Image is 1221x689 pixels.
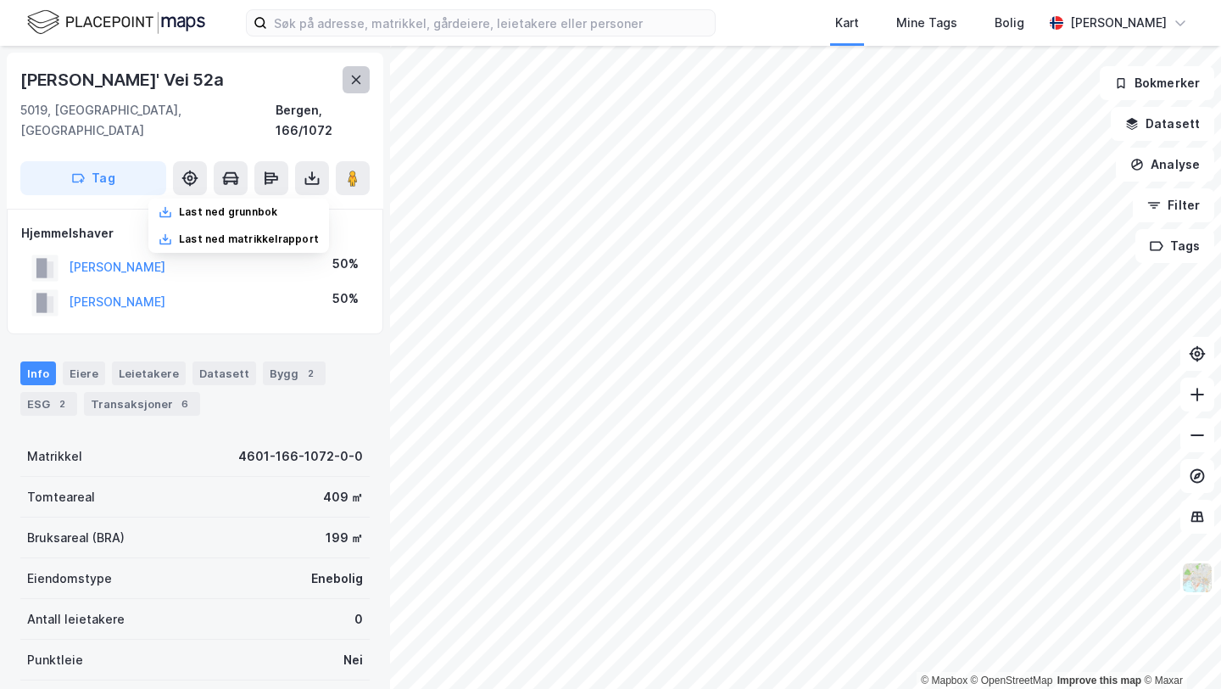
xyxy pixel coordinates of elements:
div: Hjemmelshaver [21,223,369,244]
button: Tags [1135,229,1214,263]
div: Info [20,361,56,385]
div: Bergen, 166/1072 [276,100,370,141]
div: ESG [20,392,77,416]
a: Improve this map [1057,675,1141,686]
div: Eiere [63,361,105,385]
div: 50% [332,254,359,274]
input: Søk på adresse, matrikkel, gårdeiere, leietakere eller personer [267,10,715,36]
div: Leietakere [112,361,186,385]
div: 4601-166-1072-0-0 [238,446,363,467]
a: OpenStreetMap [971,675,1053,686]
div: Tomteareal [27,487,95,507]
div: [PERSON_NAME]' Vei 52a [20,66,227,93]
div: Mine Tags [896,13,957,33]
div: Punktleie [27,650,83,670]
div: Nei [343,650,363,670]
button: Datasett [1111,107,1214,141]
div: 409 ㎡ [323,487,363,507]
img: Z [1181,562,1213,594]
div: 199 ㎡ [326,528,363,548]
div: 0 [354,609,363,630]
div: Bolig [995,13,1024,33]
div: Last ned grunnbok [179,205,277,219]
img: logo.f888ab2527a4732fd821a326f86c7f29.svg [27,8,205,37]
iframe: Chat Widget [1136,608,1221,689]
div: Kart [835,13,859,33]
div: 50% [332,288,359,309]
div: 2 [302,365,319,382]
div: 6 [176,395,193,412]
div: 2 [53,395,70,412]
div: Transaksjoner [84,392,200,416]
div: Bygg [263,361,326,385]
div: Last ned matrikkelrapport [179,232,319,246]
a: Mapbox [921,675,967,686]
button: Tag [20,161,166,195]
button: Analyse [1116,148,1214,182]
div: Matrikkel [27,446,82,467]
div: Enebolig [311,569,363,589]
button: Filter [1133,188,1214,222]
div: Kontrollprogram for chat [1136,608,1221,689]
button: Bokmerker [1100,66,1214,100]
div: [PERSON_NAME] [1070,13,1167,33]
div: Bruksareal (BRA) [27,528,125,548]
div: Antall leietakere [27,609,125,630]
div: Datasett [192,361,256,385]
div: 5019, [GEOGRAPHIC_DATA], [GEOGRAPHIC_DATA] [20,100,276,141]
div: Eiendomstype [27,569,112,589]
